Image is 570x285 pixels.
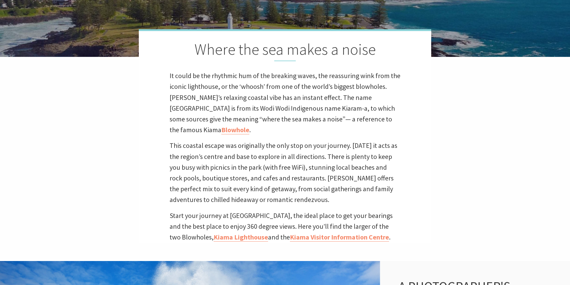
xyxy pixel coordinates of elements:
p: Start your journey at [GEOGRAPHIC_DATA], the ideal place to get your bearings and the best place ... [170,210,400,243]
a: Blowhole [221,125,249,134]
p: It could be the rhythmic hum of the breaking waves, the reassuring wink from the iconic lighthous... [170,70,400,135]
a: Kiama Visitor Information Centre [290,233,389,242]
h2: Where the sea makes a noise [170,40,400,61]
a: Kiama Lighthouse [214,233,268,242]
p: This coastal escape was originally the only stop on your journey. [DATE] it acts as the region’s ... [170,140,400,205]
